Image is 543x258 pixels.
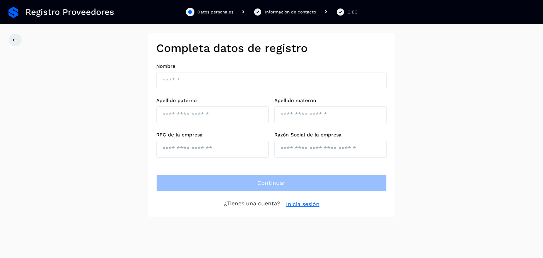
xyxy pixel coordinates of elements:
label: Apellido materno [274,98,387,104]
label: Apellido paterno [156,98,269,104]
div: Información de contacto [265,9,316,15]
span: Continuar [257,179,286,187]
div: CIEC [348,9,357,15]
label: RFC de la empresa [156,132,269,138]
label: Nombre [156,63,387,69]
div: Datos personales [197,9,233,15]
label: Razón Social de la empresa [274,132,387,138]
button: Continuar [156,175,387,192]
span: Registro Proveedores [25,7,114,17]
h2: Completa datos de registro [156,41,387,55]
a: Inicia sesión [286,200,320,209]
p: ¿Tienes una cuenta? [224,200,280,209]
